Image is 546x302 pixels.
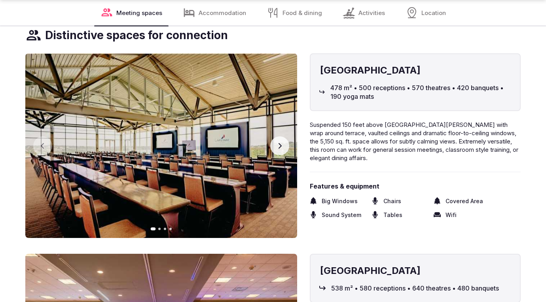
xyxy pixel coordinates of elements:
[169,228,172,230] button: Go to slide 4
[322,197,358,205] span: Big Windows
[25,53,297,238] img: Gallery image 1
[158,228,161,230] button: Go to slide 2
[310,121,518,162] span: Suspended 150 feet above [GEOGRAPHIC_DATA][PERSON_NAME] with wrap around terrace, vaulted ceiling...
[164,228,166,230] button: Go to slide 3
[320,64,510,77] h4: [GEOGRAPHIC_DATA]
[320,264,510,277] h4: [GEOGRAPHIC_DATA]
[331,284,499,293] span: 538 m² • 580 receptions • 640 theatres • 480 banquets
[330,83,510,101] span: 478 m² • 500 receptions • 570 theatres • 420 banquets • 190 yoga mats
[383,211,402,219] span: Tables
[310,182,521,191] span: Features & equipment
[383,197,401,205] span: Chairs
[322,211,361,219] span: Sound System
[358,9,385,17] span: Activities
[421,9,446,17] span: Location
[446,211,457,219] span: Wifi
[150,227,155,230] button: Go to slide 1
[199,9,246,17] span: Accommodation
[446,197,483,205] span: Covered Area
[45,28,228,43] h3: Distinctive spaces for connection
[116,9,162,17] span: Meeting spaces
[282,9,322,17] span: Food & dining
